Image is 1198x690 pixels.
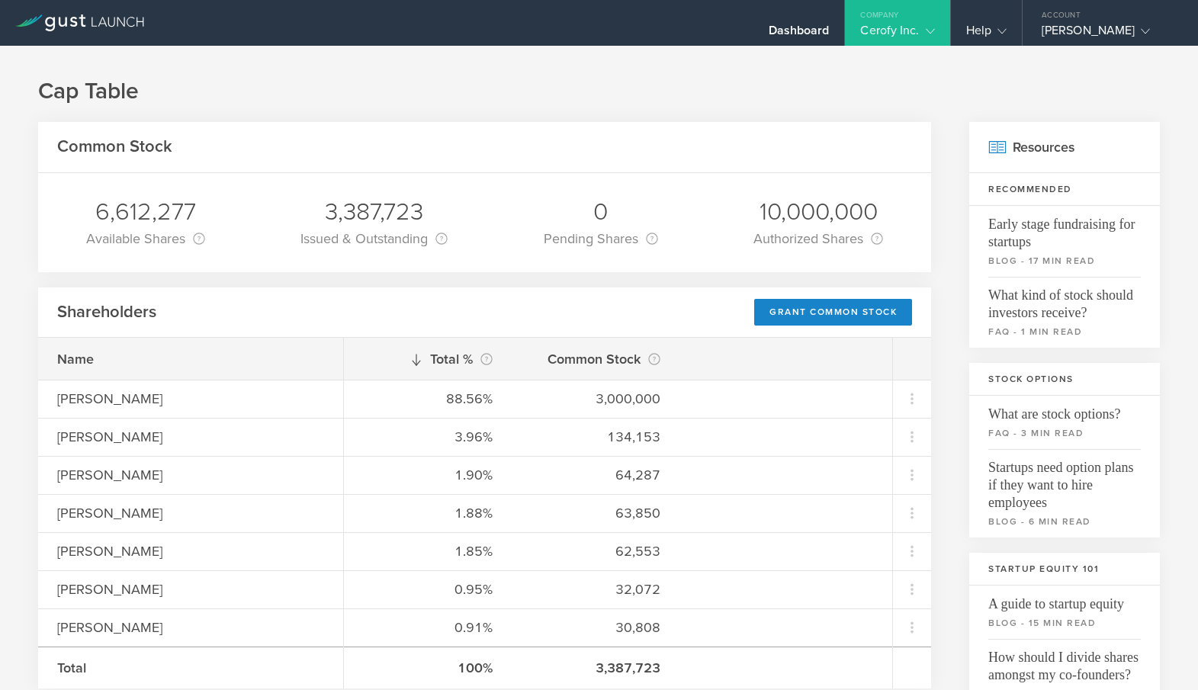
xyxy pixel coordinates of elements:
[969,363,1160,396] h3: Stock Options
[363,618,493,637] div: 0.91%
[988,449,1141,512] span: Startups need option plans if they want to hire employees
[57,618,324,637] div: [PERSON_NAME]
[969,553,1160,586] h3: Startup Equity 101
[57,136,172,158] h2: Common Stock
[969,586,1160,639] a: A guide to startup equityblog - 15 min read
[969,122,1160,173] h2: Resources
[544,228,658,249] div: Pending Shares
[363,348,493,370] div: Total %
[86,228,205,249] div: Available Shares
[969,277,1160,348] a: What kind of stock should investors receive?faq - 1 min read
[966,23,1007,46] div: Help
[363,427,493,447] div: 3.96%
[531,503,660,523] div: 63,850
[300,228,448,249] div: Issued & Outstanding
[860,23,934,46] div: Cerofy Inc.
[988,586,1141,613] span: A guide to startup equity
[988,515,1141,528] small: blog - 6 min read
[531,618,660,637] div: 30,808
[988,206,1141,251] span: Early stage fundraising for startups
[531,427,660,447] div: 134,153
[57,541,324,561] div: [PERSON_NAME]
[988,325,1141,339] small: faq - 1 min read
[38,76,1160,107] h1: Cap Table
[969,449,1160,538] a: Startups need option plans if they want to hire employeesblog - 6 min read
[300,196,448,228] div: 3,387,723
[531,541,660,561] div: 62,553
[86,196,205,228] div: 6,612,277
[57,465,324,485] div: [PERSON_NAME]
[969,173,1160,206] h3: Recommended
[753,196,883,228] div: 10,000,000
[57,389,324,409] div: [PERSON_NAME]
[769,23,830,46] div: Dashboard
[57,301,156,323] h2: Shareholders
[969,396,1160,449] a: What are stock options?faq - 3 min read
[57,349,324,369] div: Name
[969,206,1160,277] a: Early stage fundraising for startupsblog - 17 min read
[988,426,1141,440] small: faq - 3 min read
[531,465,660,485] div: 64,287
[57,427,324,447] div: [PERSON_NAME]
[363,579,493,599] div: 0.95%
[988,254,1141,268] small: blog - 17 min read
[363,389,493,409] div: 88.56%
[1042,23,1171,46] div: [PERSON_NAME]
[988,639,1141,684] span: How should I divide shares amongst my co-founders?
[753,228,883,249] div: Authorized Shares
[531,579,660,599] div: 32,072
[363,541,493,561] div: 1.85%
[544,196,658,228] div: 0
[57,503,324,523] div: [PERSON_NAME]
[57,658,324,678] div: Total
[988,277,1141,322] span: What kind of stock should investors receive?
[363,658,493,678] div: 100%
[988,396,1141,423] span: What are stock options?
[531,348,660,370] div: Common Stock
[754,299,912,326] div: Grant Common Stock
[363,465,493,485] div: 1.90%
[57,579,324,599] div: [PERSON_NAME]
[988,616,1141,630] small: blog - 15 min read
[531,658,660,678] div: 3,387,723
[363,503,493,523] div: 1.88%
[531,389,660,409] div: 3,000,000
